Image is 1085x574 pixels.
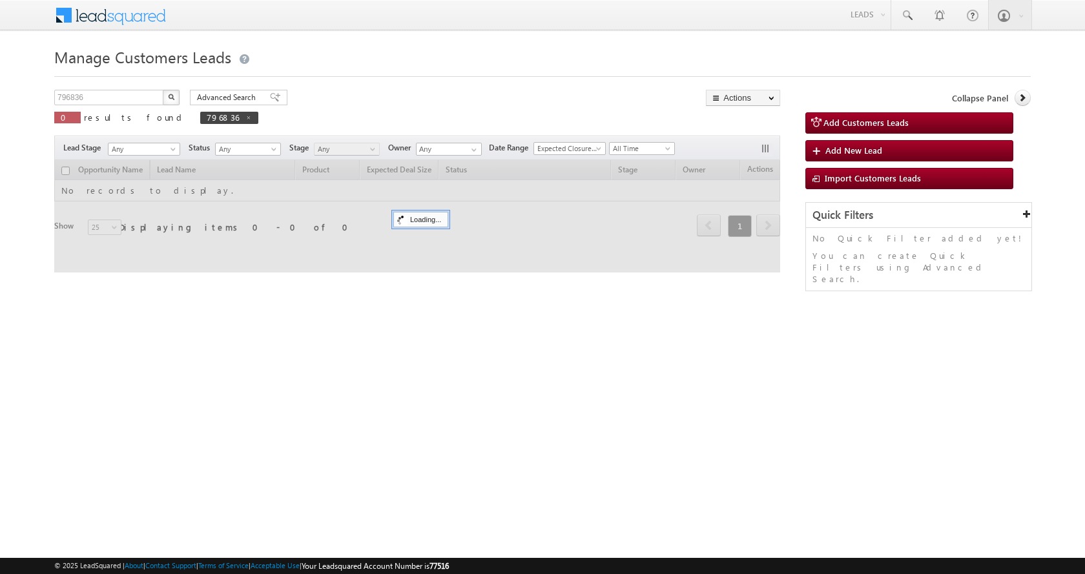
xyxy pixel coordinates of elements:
img: Search [168,94,174,100]
div: Quick Filters [806,203,1031,228]
input: Type to Search [416,143,482,156]
a: Contact Support [145,561,196,569]
div: Loading... [393,212,448,227]
span: Date Range [489,142,533,154]
span: Manage Customers Leads [54,46,231,67]
span: Add New Lead [825,145,882,156]
span: Advanced Search [197,92,260,103]
span: Expected Closure Date [534,143,601,154]
a: Acceptable Use [251,561,300,569]
a: Any [314,143,380,156]
span: 77516 [429,561,449,571]
a: Any [215,143,281,156]
span: Owner [388,142,416,154]
a: About [125,561,143,569]
span: Any [216,143,277,155]
button: Actions [706,90,780,106]
p: No Quick Filter added yet! [812,232,1025,244]
span: © 2025 LeadSquared | | | | | [54,560,449,572]
p: You can create Quick Filters using Advanced Search. [812,250,1025,285]
a: Any [108,143,180,156]
a: All Time [609,142,675,155]
a: Show All Items [464,143,480,156]
span: Stage [289,142,314,154]
a: Terms of Service [198,561,249,569]
span: results found [84,112,187,123]
span: Your Leadsquared Account Number is [302,561,449,571]
span: Add Customers Leads [823,117,909,128]
span: 0 [61,112,74,123]
span: Any [315,143,376,155]
span: 796836 [207,112,239,123]
span: Status [189,142,215,154]
span: Collapse Panel [952,92,1008,104]
span: Lead Stage [63,142,106,154]
span: All Time [610,143,671,154]
span: Any [108,143,176,155]
span: Import Customers Leads [825,172,921,183]
a: Expected Closure Date [533,142,606,155]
